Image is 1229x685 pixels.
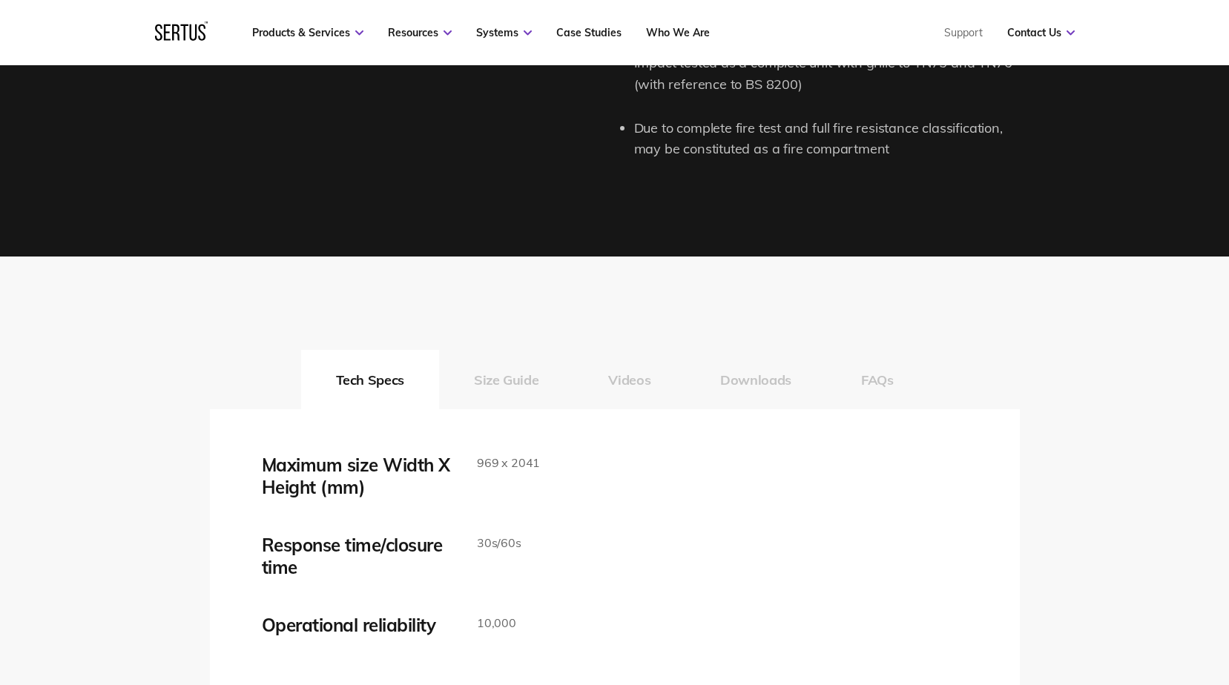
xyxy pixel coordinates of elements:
div: Operational reliability [262,614,455,636]
a: Resources [388,26,452,39]
a: Products & Services [252,26,363,39]
p: 969 x 2041 [477,454,540,473]
a: Case Studies [556,26,622,39]
li: Impact tested as a complete unit with grille to TN75 and TN76 (with reference to BS 8200) [634,53,1020,96]
button: FAQs [826,350,929,409]
div: Maximum size Width X Height (mm) [262,454,455,498]
a: Who We Are [646,26,710,39]
a: Systems [476,26,532,39]
div: Response time/closure time [262,534,455,578]
button: Videos [573,350,685,409]
button: Size Guide [439,350,573,409]
p: 30s/60s [477,534,521,553]
iframe: Chat Widget [962,513,1229,685]
p: 10,000 [477,614,516,633]
li: Due to complete fire test and full fire resistance classification, may be constituted as a fire c... [634,118,1020,161]
button: Downloads [685,350,826,409]
a: Support [944,26,983,39]
a: Contact Us [1007,26,1075,39]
